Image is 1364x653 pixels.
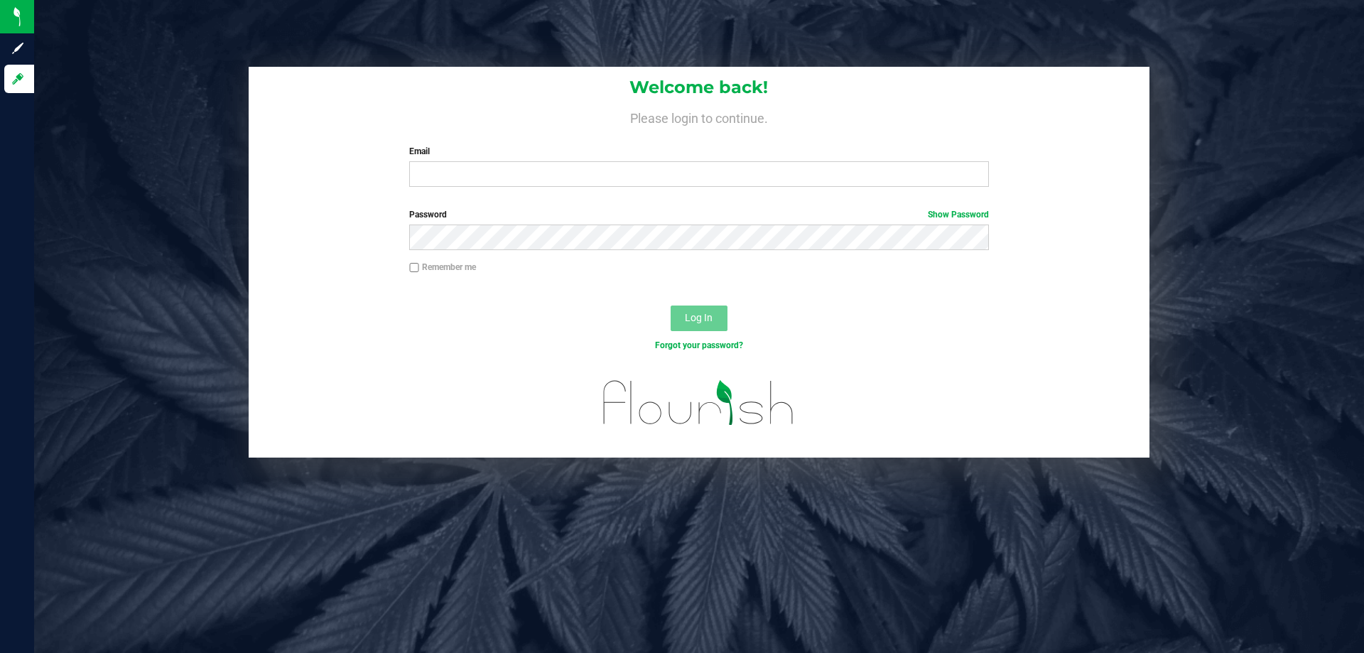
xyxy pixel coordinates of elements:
[249,78,1149,97] h1: Welcome back!
[409,210,447,220] span: Password
[586,367,811,439] img: flourish_logo.svg
[928,210,989,220] a: Show Password
[655,340,743,350] a: Forgot your password?
[11,41,25,55] inline-svg: Sign up
[671,306,727,331] button: Log In
[11,72,25,86] inline-svg: Log in
[409,261,476,274] label: Remember me
[685,312,713,323] span: Log In
[409,263,419,273] input: Remember me
[409,145,988,158] label: Email
[249,108,1149,125] h4: Please login to continue.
